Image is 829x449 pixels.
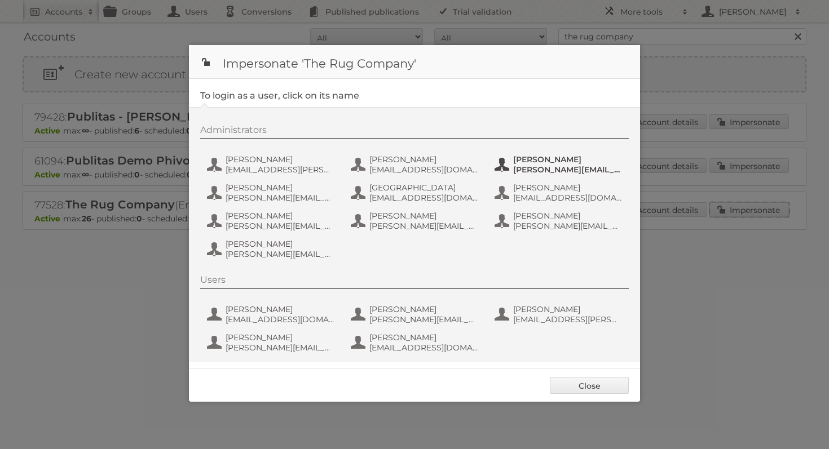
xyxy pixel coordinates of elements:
[513,183,623,193] span: [PERSON_NAME]
[226,314,335,324] span: [EMAIL_ADDRESS][DOMAIN_NAME]
[513,193,623,203] span: [EMAIL_ADDRESS][DOMAIN_NAME]
[350,210,482,232] button: [PERSON_NAME] [PERSON_NAME][EMAIL_ADDRESS][PERSON_NAME][DOMAIN_NAME]
[369,193,479,203] span: [EMAIL_ADDRESS][DOMAIN_NAME]
[206,153,338,176] button: [PERSON_NAME] [EMAIL_ADDRESS][PERSON_NAME][DOMAIN_NAME]
[200,125,629,139] div: Administrators
[206,181,338,204] button: [PERSON_NAME] [PERSON_NAME][EMAIL_ADDRESS][PERSON_NAME][DOMAIN_NAME]
[350,153,482,176] button: [PERSON_NAME] [EMAIL_ADDRESS][DOMAIN_NAME]
[513,304,623,314] span: [PERSON_NAME]
[226,239,335,249] span: [PERSON_NAME]
[226,193,335,203] span: [PERSON_NAME][EMAIL_ADDRESS][PERSON_NAME][DOMAIN_NAME]
[369,221,479,231] span: [PERSON_NAME][EMAIL_ADDRESS][PERSON_NAME][DOMAIN_NAME]
[226,249,335,259] span: [PERSON_NAME][EMAIL_ADDRESS][PERSON_NAME][DOMAIN_NAME]
[226,304,335,314] span: [PERSON_NAME]
[493,303,626,326] button: [PERSON_NAME] [EMAIL_ADDRESS][PERSON_NAME][PERSON_NAME][DOMAIN_NAME]
[350,331,482,354] button: [PERSON_NAME] [EMAIL_ADDRESS][DOMAIN_NAME]
[200,274,629,289] div: Users
[350,303,482,326] button: [PERSON_NAME] [PERSON_NAME][EMAIL_ADDRESS][DOMAIN_NAME]
[200,90,359,101] legend: To login as a user, click on its name
[369,332,479,343] span: [PERSON_NAME]
[189,45,640,79] h1: Impersonate 'The Rug Company'
[226,183,335,193] span: [PERSON_NAME]
[513,154,623,165] span: [PERSON_NAME]
[369,183,479,193] span: [GEOGRAPHIC_DATA]
[226,211,335,221] span: [PERSON_NAME]
[350,181,482,204] button: [GEOGRAPHIC_DATA] [EMAIL_ADDRESS][DOMAIN_NAME]
[369,304,479,314] span: [PERSON_NAME]
[513,314,623,324] span: [EMAIL_ADDRESS][PERSON_NAME][PERSON_NAME][DOMAIN_NAME]
[369,343,479,353] span: [EMAIL_ADDRESS][DOMAIN_NAME]
[369,211,479,221] span: [PERSON_NAME]
[369,165,479,175] span: [EMAIL_ADDRESS][DOMAIN_NAME]
[513,211,623,221] span: [PERSON_NAME]
[226,221,335,231] span: [PERSON_NAME][EMAIL_ADDRESS][PERSON_NAME][DOMAIN_NAME]
[206,210,338,232] button: [PERSON_NAME] [PERSON_NAME][EMAIL_ADDRESS][PERSON_NAME][DOMAIN_NAME]
[226,165,335,175] span: [EMAIL_ADDRESS][PERSON_NAME][DOMAIN_NAME]
[206,238,338,260] button: [PERSON_NAME] [PERSON_NAME][EMAIL_ADDRESS][PERSON_NAME][DOMAIN_NAME]
[513,221,623,231] span: [PERSON_NAME][EMAIL_ADDRESS][PERSON_NAME][DOMAIN_NAME]
[226,343,335,353] span: [PERSON_NAME][EMAIL_ADDRESS][PERSON_NAME][PERSON_NAME][DOMAIN_NAME]
[513,165,623,175] span: [PERSON_NAME][EMAIL_ADDRESS][PERSON_NAME][DOMAIN_NAME]
[493,181,626,204] button: [PERSON_NAME] [EMAIL_ADDRESS][DOMAIN_NAME]
[369,154,479,165] span: [PERSON_NAME]
[226,154,335,165] span: [PERSON_NAME]
[550,377,629,394] a: Close
[206,331,338,354] button: [PERSON_NAME] [PERSON_NAME][EMAIL_ADDRESS][PERSON_NAME][PERSON_NAME][DOMAIN_NAME]
[369,314,479,324] span: [PERSON_NAME][EMAIL_ADDRESS][DOMAIN_NAME]
[493,210,626,232] button: [PERSON_NAME] [PERSON_NAME][EMAIL_ADDRESS][PERSON_NAME][DOMAIN_NAME]
[226,332,335,343] span: [PERSON_NAME]
[493,153,626,176] button: [PERSON_NAME] [PERSON_NAME][EMAIL_ADDRESS][PERSON_NAME][DOMAIN_NAME]
[206,303,338,326] button: [PERSON_NAME] [EMAIL_ADDRESS][DOMAIN_NAME]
